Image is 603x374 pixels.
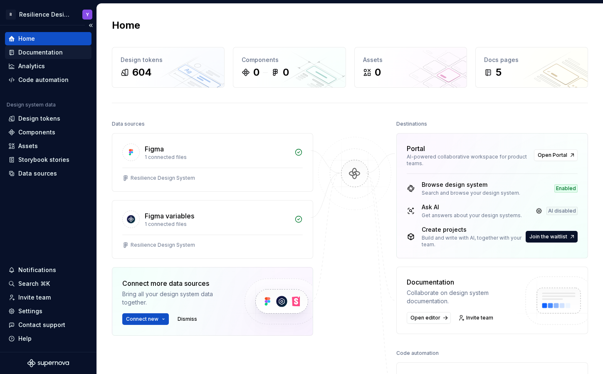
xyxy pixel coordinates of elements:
[407,312,451,324] a: Open editor
[145,154,289,161] div: 1 connected files
[145,211,194,221] div: Figma variables
[18,142,38,150] div: Assets
[5,153,91,166] a: Storybook stories
[5,73,91,87] a: Code automation
[18,48,63,57] div: Documentation
[546,207,578,215] div: AI disabled
[407,154,529,167] div: AI-powered collaborative workspace for product teams.
[554,184,578,193] div: Enabled
[5,139,91,153] a: Assets
[407,144,425,154] div: Portal
[5,46,91,59] a: Documentation
[5,305,91,318] a: Settings
[5,318,91,332] button: Contact support
[18,156,69,164] div: Storybook stories
[529,233,567,240] span: Join the waitlist
[145,221,289,228] div: 1 connected files
[422,235,524,248] div: Build and write with AI, together with your team.
[112,133,313,192] a: Figma1 connected filesResilience Design System
[6,10,16,20] div: R
[126,316,158,322] span: Connect new
[233,47,346,88] a: Components00
[18,280,50,288] div: Search ⌘K
[422,190,520,196] div: Search and browse your design system.
[18,334,32,343] div: Help
[112,118,145,130] div: Data sources
[422,181,520,189] div: Browse design system
[18,35,35,43] div: Home
[178,316,197,322] span: Dismiss
[131,242,195,248] div: Resilience Design System
[375,66,381,79] div: 0
[145,144,164,154] div: Figma
[407,277,518,287] div: Documentation
[122,313,169,325] button: Connect new
[354,47,467,88] a: Assets0
[422,203,522,211] div: Ask AI
[112,19,140,32] h2: Home
[283,66,289,79] div: 0
[19,10,72,19] div: Resilience Design System
[363,56,458,64] div: Assets
[410,315,440,321] span: Open editor
[242,56,337,64] div: Components
[475,47,588,88] a: Docs pages5
[85,20,96,31] button: Collapse sidebar
[121,56,216,64] div: Design tokens
[18,128,55,136] div: Components
[122,278,230,288] div: Connect more data sources
[27,359,69,367] svg: Supernova Logo
[5,167,91,180] a: Data sources
[112,200,313,259] a: Figma variables1 connected filesResilience Design System
[466,315,493,321] span: Invite team
[253,66,259,79] div: 0
[526,231,578,243] button: Join the waitlist
[496,66,502,79] div: 5
[18,76,69,84] div: Code automation
[5,291,91,304] a: Invite team
[18,321,65,329] div: Contact support
[7,102,56,108] div: Design system data
[131,175,195,181] div: Resilience Design System
[5,126,91,139] a: Components
[5,263,91,277] button: Notifications
[2,5,95,23] button: RResilience Design SystemY
[122,290,230,307] div: Bring all your design system data together.
[407,289,518,305] div: Collaborate on design system documentation.
[86,11,89,18] div: Y
[18,293,51,302] div: Invite team
[456,312,497,324] a: Invite team
[174,313,201,325] button: Dismiss
[18,307,42,315] div: Settings
[5,59,91,73] a: Analytics
[422,225,524,234] div: Create projects
[5,112,91,125] a: Design tokens
[396,347,439,359] div: Code automation
[18,169,57,178] div: Data sources
[18,266,56,274] div: Notifications
[18,114,60,123] div: Design tokens
[396,118,427,130] div: Destinations
[5,277,91,290] button: Search ⌘K
[5,332,91,345] button: Help
[484,56,579,64] div: Docs pages
[422,212,522,219] div: Get answers about your design systems.
[112,47,225,88] a: Design tokens604
[5,32,91,45] a: Home
[132,66,152,79] div: 604
[534,149,578,161] a: Open Portal
[18,62,45,70] div: Analytics
[538,152,567,159] span: Open Portal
